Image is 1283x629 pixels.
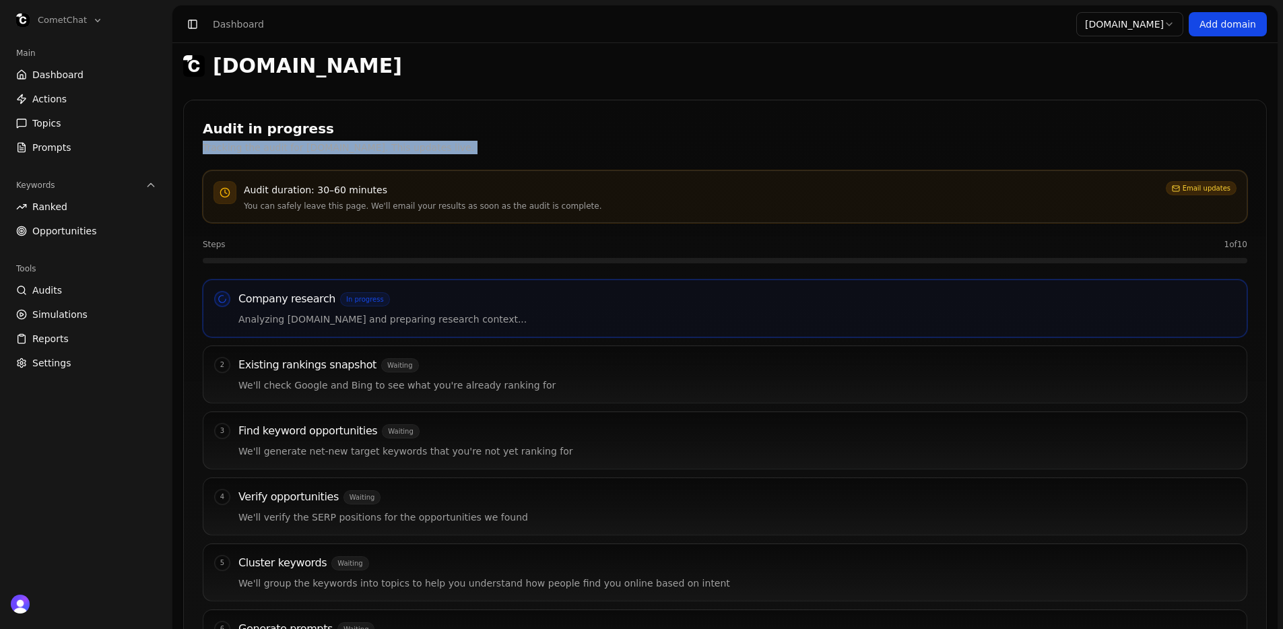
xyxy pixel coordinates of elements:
span: In progress [341,293,389,306]
a: Actions [11,88,162,110]
span: Actions [32,92,67,106]
img: 's logo [11,595,30,614]
p: We'll check Google and Bing to see what you're already ranking for [238,378,1236,392]
span: 4 [220,494,224,500]
a: Ranked [11,196,162,218]
a: Dashboard [11,64,162,86]
span: 1 of 10 [1224,239,1248,250]
a: Settings [11,352,162,374]
a: Reports [11,328,162,350]
span: 3 [220,428,224,434]
h2: Audit in progress [203,119,1247,138]
button: Keywords [11,174,162,196]
span: Opportunities [32,224,97,238]
a: Add domain [1189,12,1267,36]
div: Dashboard [213,18,264,31]
span: Email updates [1166,182,1236,195]
p: You can safely leave this page. We'll email your results as soon as the audit is complete. [244,201,1158,211]
a: Opportunities [11,220,162,242]
span: Waiting [344,491,381,504]
span: Settings [32,356,71,370]
a: Topics [11,112,162,134]
img: cometchat.com favicon [183,55,205,77]
p: We'll generate net-new target keywords that you're not yet ranking for [238,444,1236,458]
img: CometChat [16,13,30,27]
button: Open organization switcher [11,11,108,30]
a: Prompts [11,137,162,158]
p: Analyzing [DOMAIN_NAME] and preparing research context... [238,312,1236,326]
a: Audits [11,279,162,301]
p: We'll verify the SERP positions for the opportunities we found [238,510,1236,524]
span: Topics [32,117,61,130]
span: Waiting [383,425,419,438]
button: Open user button [11,595,30,614]
p: Existing rankings snapshot [238,357,376,373]
span: Reports [32,332,69,345]
span: Prompts [32,141,71,154]
div: Main [11,42,162,64]
h1: [DOMAIN_NAME] [213,54,402,78]
span: 2 [220,362,224,368]
p: Verify opportunities [238,489,339,505]
span: Waiting [382,359,418,372]
a: Simulations [11,304,162,325]
span: Ranked [32,200,67,213]
span: Simulations [32,308,88,321]
span: 5 [220,560,224,566]
span: Audits [32,284,62,297]
p: Tracking the audit for [DOMAIN_NAME]. This updates live. [203,141,593,154]
span: Steps [203,239,226,250]
span: CometChat [38,14,87,26]
span: Dashboard [32,68,84,81]
p: Cluster keywords [238,555,327,571]
span: Current [214,291,230,307]
p: We'll group the keywords into topics to help you understand how people find you online based on i... [238,576,1236,590]
p: Company research [238,291,335,307]
p: Find keyword opportunities [238,423,377,439]
div: Tools [11,258,162,279]
span: Waiting [332,557,368,570]
p: Audit duration: 30–60 minutes [244,182,1158,198]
